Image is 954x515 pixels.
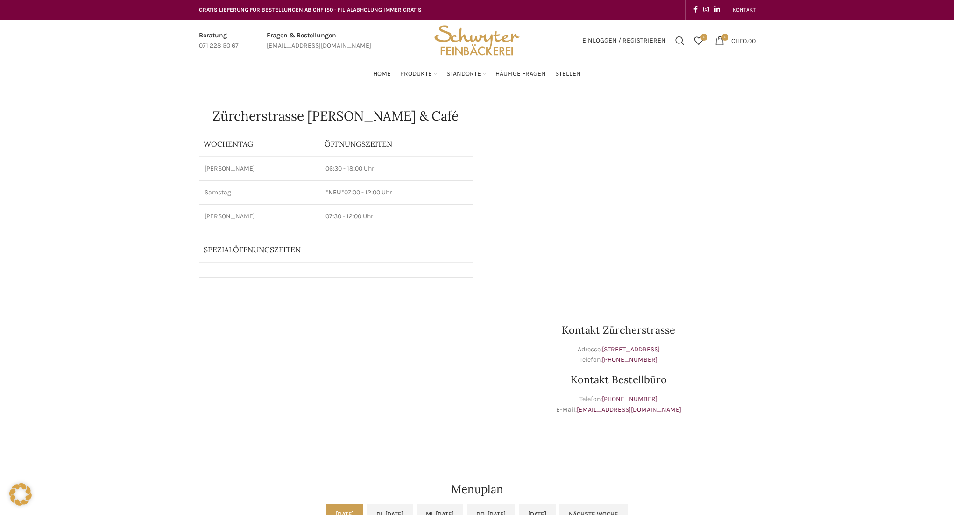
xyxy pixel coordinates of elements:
a: [PHONE_NUMBER] [602,395,657,403]
p: Spezialöffnungszeiten [204,244,442,255]
p: 07:00 - 12:00 Uhr [325,188,466,197]
a: Suchen [671,31,689,50]
span: 0 [700,34,707,41]
a: [EMAIL_ADDRESS][DOMAIN_NAME] [577,406,681,414]
p: [PERSON_NAME] [205,164,315,173]
div: Meine Wunschliste [689,31,708,50]
a: Standorte [446,64,486,83]
span: Produkte [400,70,432,79]
bdi: 0.00 [731,36,756,44]
p: ÖFFNUNGSZEITEN [325,139,467,149]
a: Infobox link [199,30,239,51]
a: Häufige Fragen [495,64,546,83]
p: Telefon: E-Mail: [482,394,756,415]
span: Stellen [555,70,581,79]
span: Häufige Fragen [495,70,546,79]
a: Infobox link [267,30,371,51]
p: Samstag [205,188,315,197]
a: 0 CHF0.00 [710,31,760,50]
p: Adresse: Telefon: [482,344,756,365]
a: [PHONE_NUMBER] [602,356,657,364]
p: 06:30 - 18:00 Uhr [325,164,466,173]
span: Standorte [446,70,481,79]
a: Instagram social link [700,3,712,16]
a: Home [373,64,391,83]
a: 0 [689,31,708,50]
a: Einloggen / Registrieren [578,31,671,50]
span: 0 [721,34,728,41]
p: [PERSON_NAME] [205,212,315,221]
a: Produkte [400,64,437,83]
p: Wochentag [204,139,316,149]
span: CHF [731,36,743,44]
img: Bäckerei Schwyter [431,20,523,62]
span: KONTAKT [733,7,756,13]
h3: Kontakt Zürcherstrasse [482,325,756,335]
h3: Kontakt Bestellbüro [482,374,756,385]
a: KONTAKT [733,0,756,19]
div: Secondary navigation [728,0,760,19]
a: Site logo [431,36,523,44]
span: Einloggen / Registrieren [582,37,666,44]
h1: Zürcherstrasse [PERSON_NAME] & Café [199,109,473,122]
a: Facebook social link [691,3,700,16]
span: Home [373,70,391,79]
p: 07:30 - 12:00 Uhr [325,212,466,221]
iframe: schwyter zürcherstrasse 33 [199,301,473,442]
a: Linkedin social link [712,3,723,16]
span: GRATIS LIEFERUNG FÜR BESTELLUNGEN AB CHF 150 - FILIALABHOLUNG IMMER GRATIS [199,7,422,13]
a: Stellen [555,64,581,83]
a: [STREET_ADDRESS] [602,345,660,353]
h2: Menuplan [199,484,756,495]
div: Main navigation [194,64,760,83]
